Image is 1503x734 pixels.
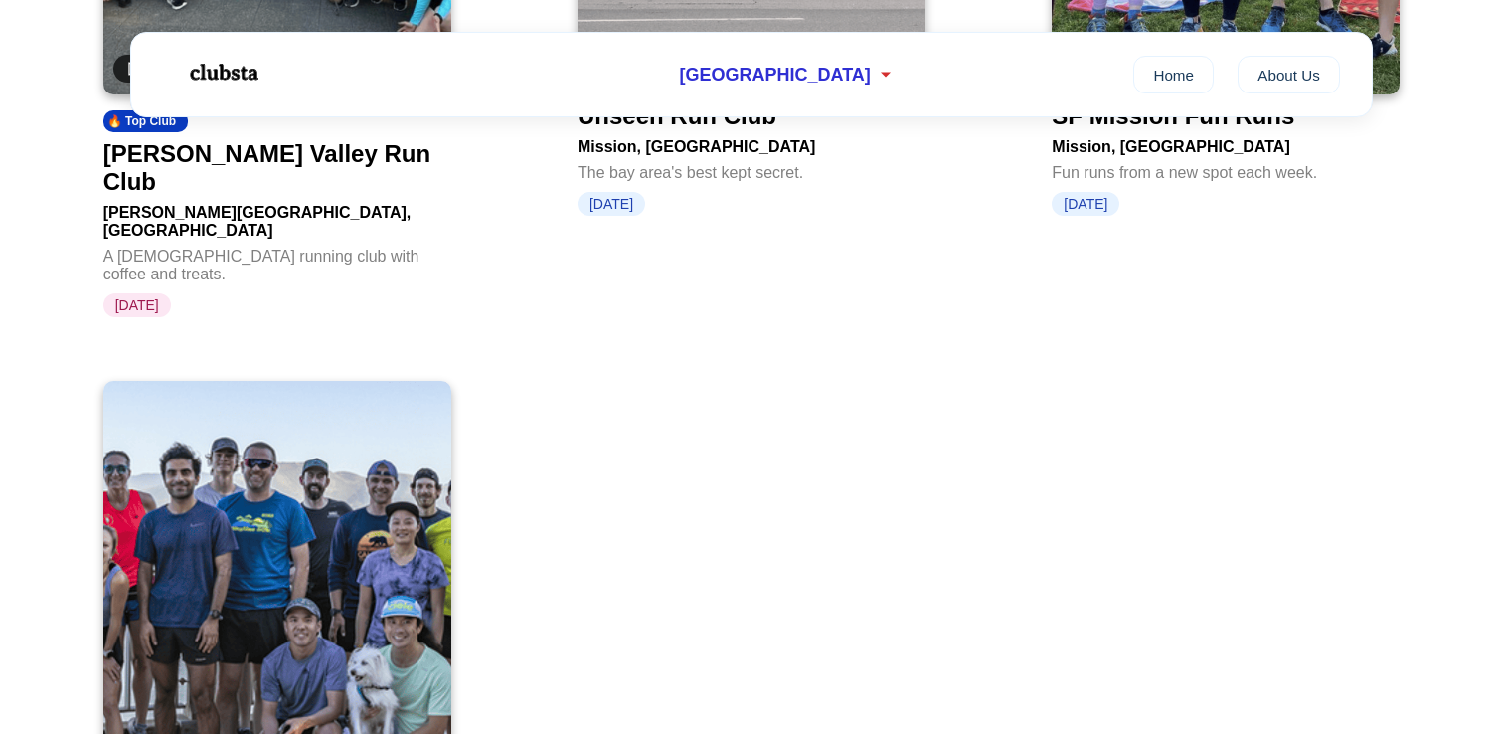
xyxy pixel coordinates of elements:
span: [DATE] [578,192,645,216]
div: A [DEMOGRAPHIC_DATA] running club with coffee and treats. [103,240,451,283]
span: [DATE] [1052,192,1119,216]
div: [PERSON_NAME][GEOGRAPHIC_DATA], [GEOGRAPHIC_DATA] [103,196,451,240]
span: [GEOGRAPHIC_DATA] [679,65,870,86]
a: About Us [1238,56,1340,93]
div: The bay area's best kept secret. [578,156,925,182]
a: Home [1133,56,1214,93]
img: Logo [163,48,282,97]
div: Mission, [GEOGRAPHIC_DATA] [578,130,925,156]
span: [DATE] [103,293,171,317]
div: [PERSON_NAME] Valley Run Club [103,140,443,196]
div: Fun runs from a new spot each week. [1052,156,1400,182]
div: Mission, [GEOGRAPHIC_DATA] [1052,130,1400,156]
